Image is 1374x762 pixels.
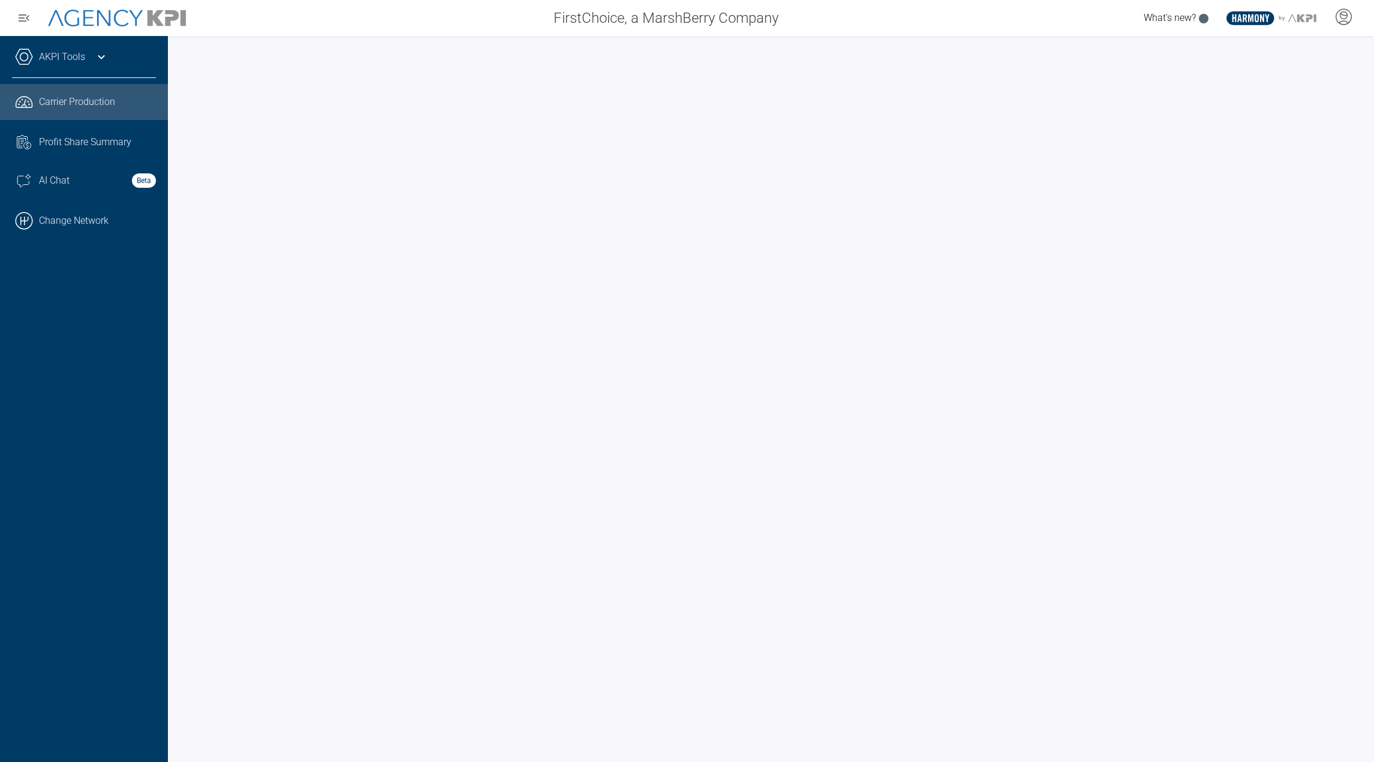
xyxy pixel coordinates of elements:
span: Carrier Production [39,95,115,109]
span: Profit Share Summary [39,135,131,149]
a: AKPI Tools [39,50,85,64]
span: What's new? [1144,12,1196,23]
img: AgencyKPI [48,10,186,27]
span: FirstChoice, a MarshBerry Company [554,7,778,29]
strong: Beta [132,173,156,188]
span: AI Chat [39,173,70,188]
